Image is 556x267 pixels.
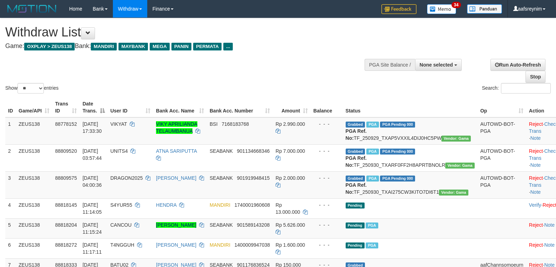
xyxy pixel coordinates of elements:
[24,43,75,50] span: OXPLAY > ZEUS138
[477,97,526,117] th: Op: activate to sort column ascending
[346,155,367,168] b: PGA Ref. No:
[82,242,102,255] span: [DATE] 11:17:11
[276,222,305,228] span: Rp 5.626.000
[18,83,44,94] select: Showentries
[490,59,545,71] a: Run Auto-Refresh
[5,144,16,171] td: 2
[237,222,270,228] span: Copy 901589143208 to clipboard
[210,175,233,181] span: SEABANK
[82,175,102,188] span: [DATE] 04:00:36
[439,190,468,196] span: Vendor URL: https://trx31.1velocity.biz
[343,171,477,198] td: TF_250930_TXAI275CW3KITO7DI6T1
[55,202,77,208] span: 88818145
[482,83,551,94] label: Search:
[530,135,541,141] a: Note
[346,203,365,208] span: Pending
[501,83,551,94] input: Search:
[276,175,305,181] span: Rp 2.000.000
[366,122,379,128] span: Marked by aafchomsokheang
[55,175,77,181] span: 88809575
[5,238,16,258] td: 6
[16,198,52,218] td: ZEUS138
[55,242,77,248] span: 88818272
[365,59,415,71] div: PGA Site Balance /
[210,121,218,127] span: BSI
[380,122,415,128] span: PGA Pending
[276,148,305,154] span: Rp 7.000.000
[52,97,80,117] th: Trans ID: activate to sort column ascending
[529,121,543,127] a: Reject
[343,117,477,145] td: TF_250929_TXAP5VXXIL4DIJ0HC5PW
[313,201,340,208] div: - - -
[273,97,311,117] th: Amount: activate to sort column ascending
[156,175,196,181] a: [PERSON_NAME]
[313,174,340,182] div: - - -
[526,71,545,83] a: Stop
[5,117,16,145] td: 1
[381,4,416,14] img: Feedback.jpg
[16,238,52,258] td: ZEUS138
[5,43,364,50] h4: Game: Bank:
[311,97,343,117] th: Balance
[55,222,77,228] span: 88818204
[110,148,128,154] span: UNITS4
[118,43,148,50] span: MAYBANK
[530,162,541,168] a: Note
[441,136,471,142] span: Vendor URL: https://trx31.1velocity.biz
[346,182,367,195] b: PGA Ref. No:
[16,144,52,171] td: ZEUS138
[156,242,196,248] a: [PERSON_NAME]
[16,171,52,198] td: ZEUS138
[346,122,365,128] span: Grabbed
[16,117,52,145] td: ZEUS138
[235,242,270,248] span: Copy 1400009947038 to clipboard
[415,59,462,71] button: None selected
[5,83,59,94] label: Show entries
[235,202,270,208] span: Copy 1740001960608 to clipboard
[366,222,378,228] span: Marked by aafchomsokheang
[366,176,379,182] span: Marked by aafkaynarin
[110,175,143,181] span: DRAGON2025
[5,218,16,238] td: 5
[380,176,415,182] span: PGA Pending
[276,202,300,215] span: Rp 13.000.000
[156,121,197,134] a: VIKY APRILIANDA TELAUMBANUA
[210,148,233,154] span: SEABANK
[380,149,415,155] span: PGA Pending
[237,175,270,181] span: Copy 901919948415 to clipboard
[366,242,378,248] span: Marked by aafchomsokheang
[346,149,365,155] span: Grabbed
[529,202,541,208] a: Verify
[343,144,477,171] td: TF_250930_TXARF0FF2H8APRTBNOLR
[313,241,340,248] div: - - -
[193,43,222,50] span: PERMATA
[82,222,102,235] span: [DATE] 11:15:24
[427,4,456,14] img: Button%20Memo.svg
[16,97,52,117] th: Game/API: activate to sort column ascending
[5,171,16,198] td: 3
[82,202,102,215] span: [DATE] 11:14:05
[530,189,541,195] a: Note
[82,148,102,161] span: [DATE] 03:57:44
[210,202,230,208] span: MANDIRI
[5,97,16,117] th: ID
[477,144,526,171] td: AUTOWD-BOT-PGA
[223,43,233,50] span: ...
[150,43,170,50] span: MEGA
[55,121,77,127] span: 88778152
[544,242,555,248] a: Note
[82,121,102,134] span: [DATE] 17:33:30
[346,222,365,228] span: Pending
[346,176,365,182] span: Grabbed
[529,222,543,228] a: Reject
[276,121,305,127] span: Rp 2.990.000
[108,97,153,117] th: User ID: activate to sort column ascending
[153,97,207,117] th: Bank Acc. Name: activate to sort column ascending
[452,2,461,8] span: 34
[467,4,502,14] img: panduan.png
[477,171,526,198] td: AUTOWD-BOT-PGA
[207,97,273,117] th: Bank Acc. Number: activate to sort column ascending
[110,242,134,248] span: T4NGGUH
[91,43,117,50] span: MANDIRI
[222,121,249,127] span: Copy 7168183768 to clipboard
